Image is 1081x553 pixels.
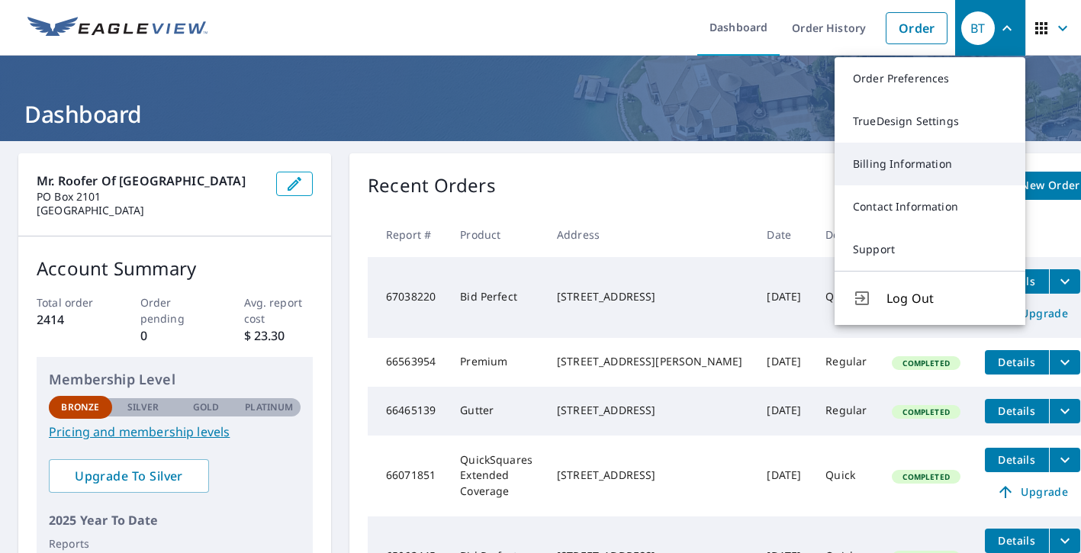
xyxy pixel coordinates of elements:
[368,436,448,516] td: 66071851
[49,511,301,529] p: 2025 Year To Date
[448,212,545,257] th: Product
[37,172,264,190] p: Mr. Roofer of [GEOGRAPHIC_DATA]
[754,257,813,338] td: [DATE]
[37,310,106,329] p: 2414
[1049,448,1080,472] button: filesDropdownBtn-66071851
[985,480,1080,504] a: Upgrade
[557,289,742,304] div: [STREET_ADDRESS]
[368,257,448,338] td: 67038220
[448,338,545,387] td: Premium
[368,387,448,436] td: 66465139
[49,369,301,390] p: Membership Level
[245,400,293,414] p: Platinum
[140,326,210,345] p: 0
[448,387,545,436] td: Gutter
[557,468,742,483] div: [STREET_ADDRESS]
[813,257,880,338] td: Quick
[886,289,1007,307] span: Log Out
[140,294,210,326] p: Order pending
[244,326,314,345] p: $ 23.30
[985,529,1049,553] button: detailsBtn-65063445
[985,448,1049,472] button: detailsBtn-66071851
[835,143,1025,185] a: Billing Information
[992,176,1080,195] span: Start New Order
[985,301,1080,326] a: Upgrade
[448,257,545,338] td: Bid Perfect
[49,423,301,441] a: Pricing and membership levels
[994,304,1071,323] span: Upgrade
[754,436,813,516] td: [DATE]
[1049,269,1080,294] button: filesDropdownBtn-67038220
[18,98,1063,130] h1: Dashboard
[893,407,958,417] span: Completed
[37,255,313,282] p: Account Summary
[557,354,742,369] div: [STREET_ADDRESS][PERSON_NAME]
[994,452,1040,467] span: Details
[27,17,208,40] img: EV Logo
[893,471,958,482] span: Completed
[835,100,1025,143] a: TrueDesign Settings
[368,172,496,200] p: Recent Orders
[994,533,1040,548] span: Details
[193,400,219,414] p: Gold
[1049,529,1080,553] button: filesDropdownBtn-65063445
[835,57,1025,100] a: Order Preferences
[37,204,264,217] p: [GEOGRAPHIC_DATA]
[985,399,1049,423] button: detailsBtn-66465139
[368,338,448,387] td: 66563954
[37,294,106,310] p: Total order
[886,12,947,44] a: Order
[244,294,314,326] p: Avg. report cost
[813,212,880,257] th: Delivery
[835,271,1025,325] button: Log Out
[994,355,1040,369] span: Details
[557,403,742,418] div: [STREET_ADDRESS]
[754,338,813,387] td: [DATE]
[127,400,159,414] p: Silver
[545,212,754,257] th: Address
[994,483,1071,501] span: Upgrade
[893,358,958,368] span: Completed
[61,468,197,484] span: Upgrade To Silver
[1049,350,1080,375] button: filesDropdownBtn-66563954
[448,436,545,516] td: QuickSquares Extended Coverage
[994,403,1040,418] span: Details
[37,190,264,204] p: PO Box 2101
[1049,399,1080,423] button: filesDropdownBtn-66465139
[813,436,880,516] td: Quick
[961,11,995,45] div: BT
[754,212,813,257] th: Date
[985,350,1049,375] button: detailsBtn-66563954
[49,459,209,493] a: Upgrade To Silver
[61,400,99,414] p: Bronze
[368,212,448,257] th: Report #
[754,387,813,436] td: [DATE]
[835,185,1025,228] a: Contact Information
[813,338,880,387] td: Regular
[813,387,880,436] td: Regular
[835,228,1025,271] a: Support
